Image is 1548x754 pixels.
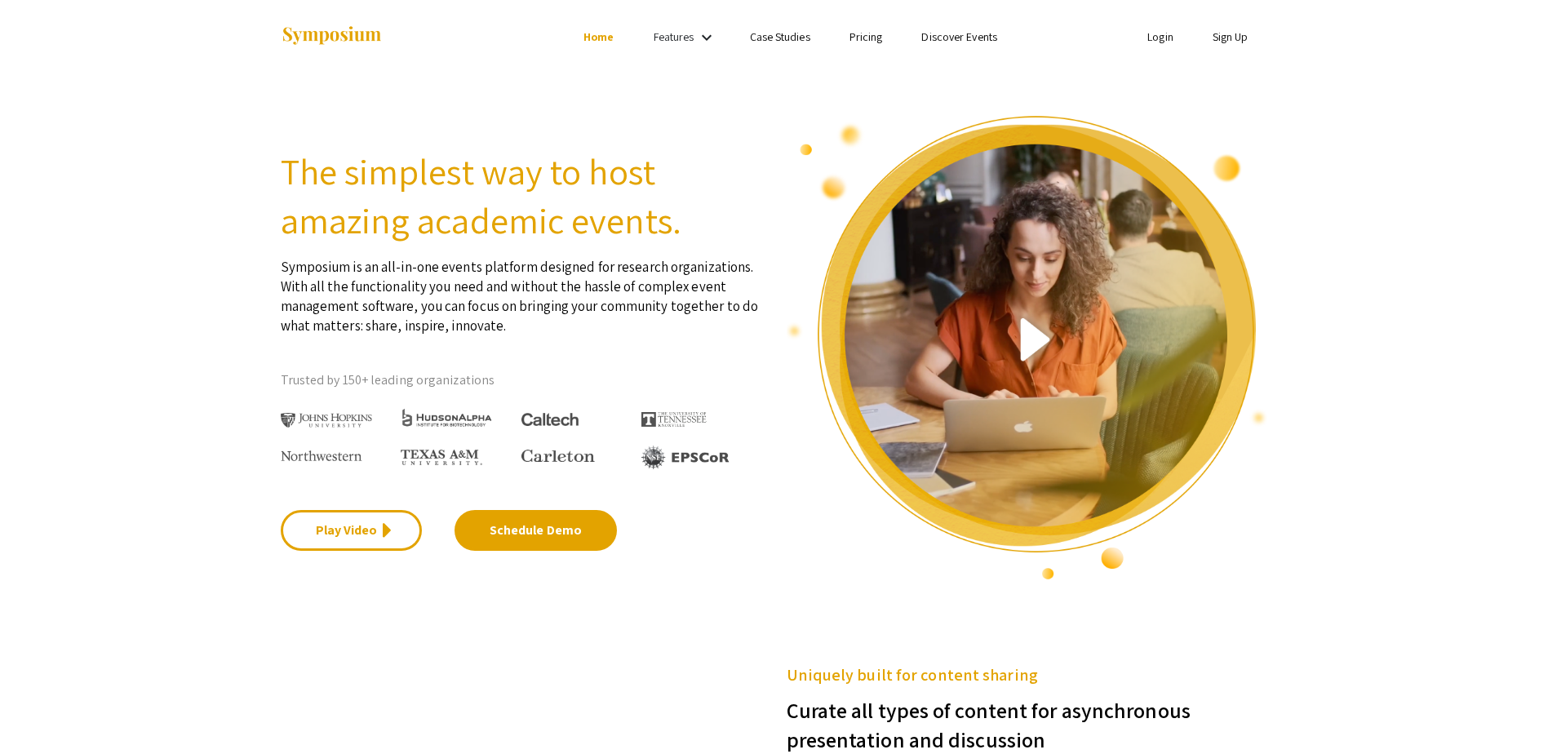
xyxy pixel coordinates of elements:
[787,663,1268,687] h5: Uniquely built for content sharing
[281,450,362,460] img: Northwestern
[521,450,595,463] img: Carleton
[455,510,617,551] a: Schedule Demo
[849,29,883,44] a: Pricing
[281,368,762,393] p: Trusted by 150+ leading organizations
[401,408,493,427] img: HudsonAlpha
[583,29,614,44] a: Home
[281,245,762,335] p: Symposium is an all-in-one events platform designed for research organizations. With all the func...
[641,412,707,427] img: The University of Tennessee
[401,450,482,466] img: Texas A&M University
[787,114,1268,581] img: video overview of Symposium
[641,446,731,469] img: EPSCOR
[654,29,694,44] a: Features
[281,413,373,428] img: Johns Hopkins University
[1213,29,1249,44] a: Sign Up
[921,29,997,44] a: Discover Events
[697,28,716,47] mat-icon: Expand Features list
[787,687,1268,754] h3: Curate all types of content for asynchronous presentation and discussion
[281,147,762,245] h2: The simplest way to host amazing academic events.
[750,29,810,44] a: Case Studies
[1147,29,1173,44] a: Login
[281,510,422,551] a: Play Video
[281,25,383,47] img: Symposium by ForagerOne
[521,413,579,427] img: Caltech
